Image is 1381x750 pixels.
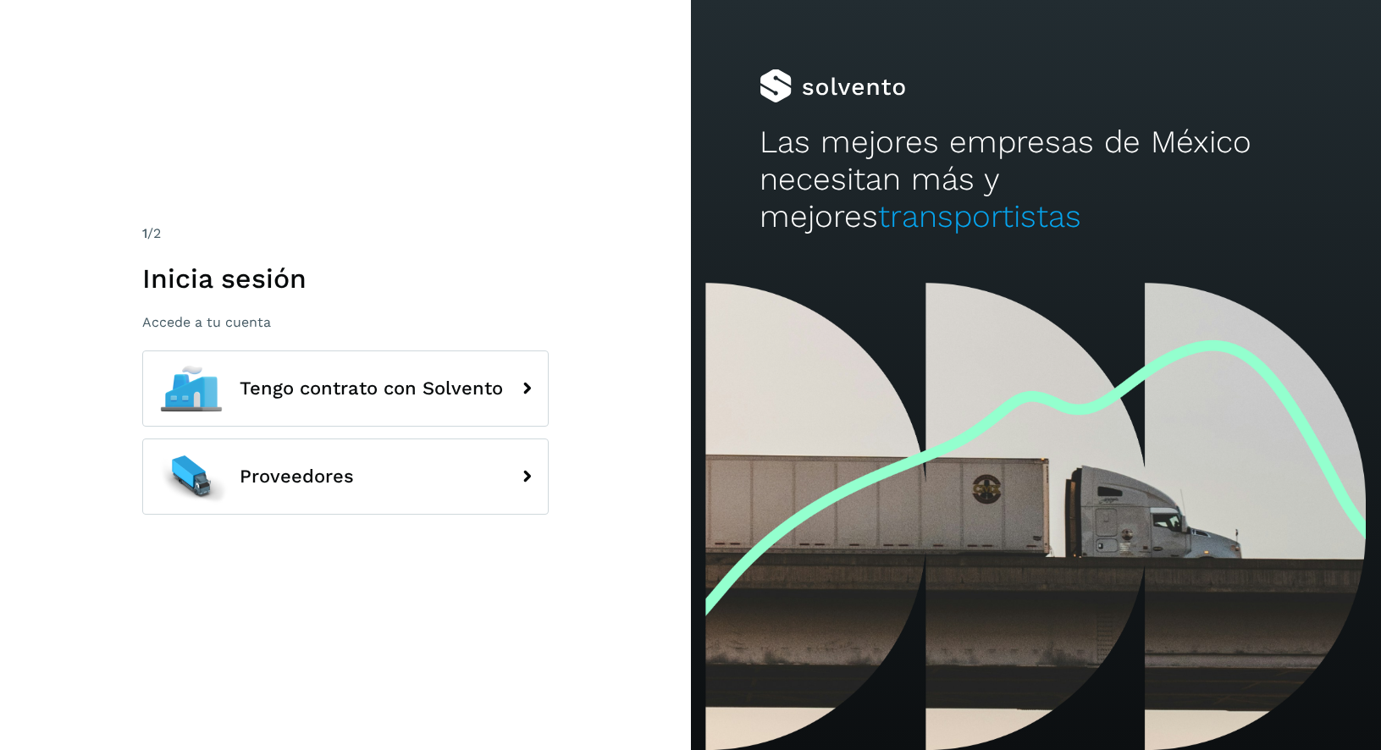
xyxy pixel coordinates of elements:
span: Tengo contrato con Solvento [240,378,503,399]
p: Accede a tu cuenta [142,314,549,330]
span: 1 [142,225,147,241]
div: /2 [142,223,549,244]
span: Proveedores [240,466,354,487]
h1: Inicia sesión [142,262,549,295]
h2: Las mejores empresas de México necesitan más y mejores [760,124,1312,236]
button: Proveedores [142,438,549,515]
span: transportistas [878,198,1081,234]
button: Tengo contrato con Solvento [142,350,549,427]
